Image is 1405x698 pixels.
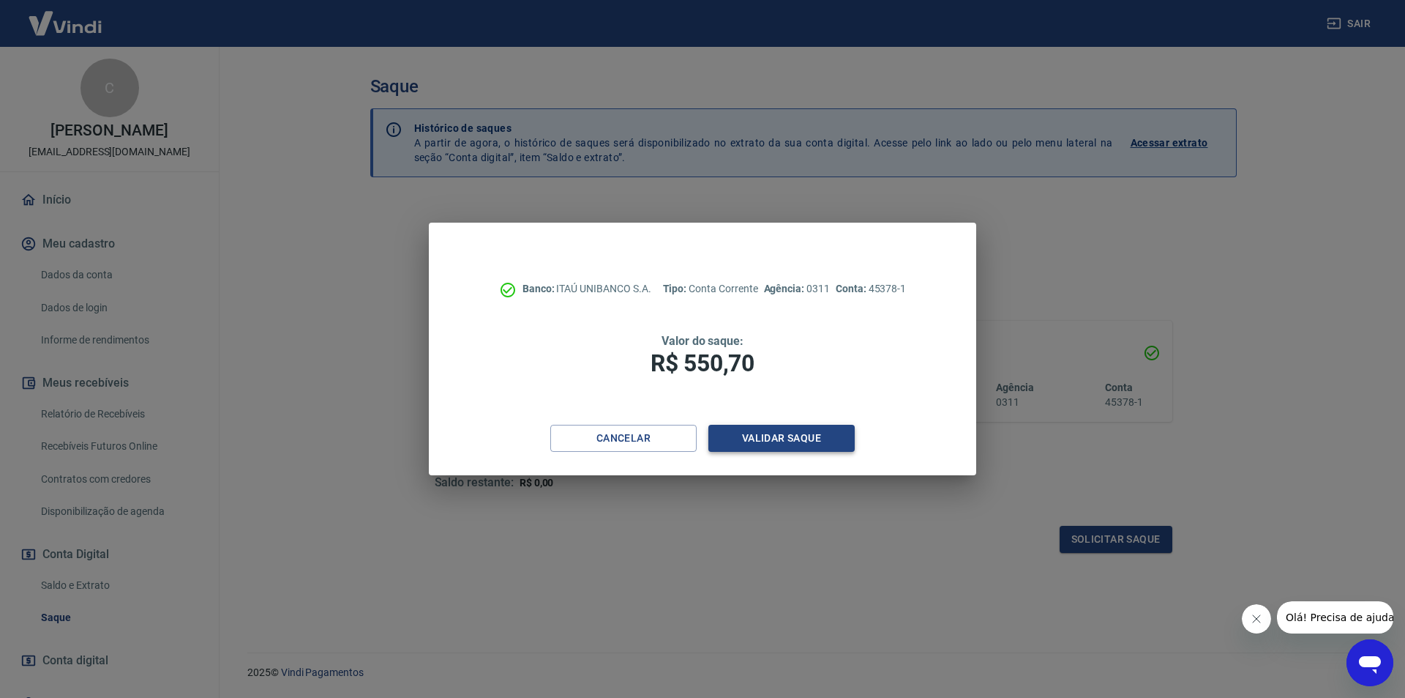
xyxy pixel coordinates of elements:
[663,281,758,297] p: Conta Corrente
[522,281,651,297] p: ITAÚ UNIBANCO S.A.
[662,334,743,348] span: Valor do saque:
[663,283,689,294] span: Tipo:
[9,10,123,22] span: Olá! Precisa de ajuda?
[708,425,855,452] button: Validar saque
[1242,604,1271,634] iframe: Fechar mensagem
[550,425,697,452] button: Cancelar
[522,283,557,294] span: Banco:
[651,349,754,377] span: R$ 550,70
[764,281,830,297] p: 0311
[836,281,906,297] p: 45378-1
[1277,601,1393,634] iframe: Mensagem da empresa
[1346,639,1393,686] iframe: Botão para abrir a janela de mensagens
[836,283,869,294] span: Conta:
[764,283,807,294] span: Agência:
